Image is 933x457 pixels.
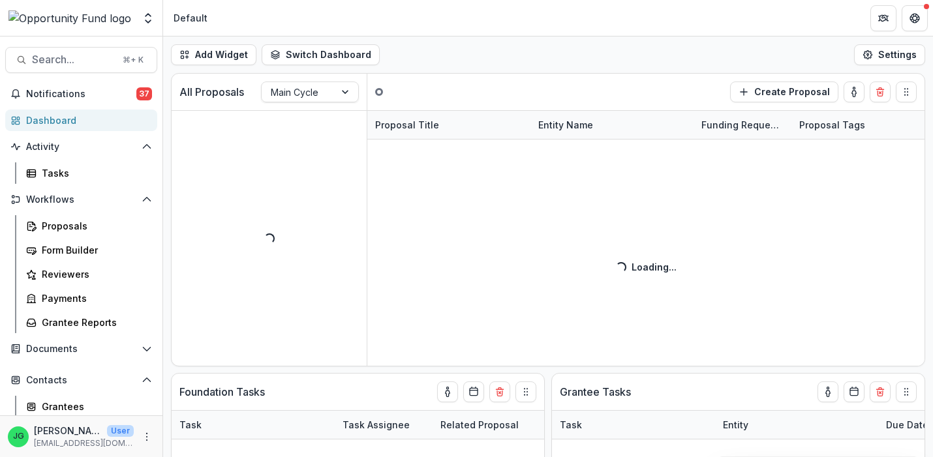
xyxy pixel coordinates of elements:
span: Documents [26,344,136,355]
nav: breadcrumb [168,8,213,27]
div: Tasks [42,166,147,180]
div: Proposals [42,219,147,233]
a: Grantees [21,396,157,417]
a: Reviewers [21,263,157,285]
p: [PERSON_NAME] [34,424,102,437]
a: Payments [21,287,157,309]
button: Calendar [844,381,864,402]
button: Add Widget [171,44,256,65]
div: Default [174,11,207,25]
button: More [139,429,155,445]
div: Jake Goodman [13,432,24,441]
span: 37 [136,87,152,100]
button: Delete card [870,81,891,102]
img: Opportunity Fund logo [8,10,131,26]
a: Form Builder [21,239,157,261]
div: Reviewers [42,267,147,281]
div: ⌘ + K [120,53,146,67]
button: Open Workflows [5,189,157,210]
button: Switch Dashboard [262,44,380,65]
button: Notifications37 [5,83,157,104]
div: Payments [42,291,147,305]
button: Partners [870,5,896,31]
button: Get Help [902,5,928,31]
button: Drag [515,381,536,402]
button: Calendar [463,381,484,402]
div: Grantee Reports [42,316,147,329]
p: User [107,425,134,437]
p: [EMAIL_ADDRESS][DOMAIN_NAME] [34,437,134,449]
span: Workflows [26,194,136,205]
button: Create Proposal [730,81,838,102]
button: Drag [896,381,917,402]
div: Dashboard [26,113,147,127]
p: Grantee Tasks [560,384,631,400]
button: Delete card [870,381,891,402]
span: Contacts [26,375,136,386]
button: toggle-assigned-to-me [844,81,864,102]
button: Open Contacts [5,370,157,391]
button: Search... [5,47,157,73]
div: Grantees [42,400,147,413]
span: Notifications [26,89,136,100]
button: toggle-assigned-to-me [437,381,458,402]
p: All Proposals [179,84,244,100]
a: Grantee Reports [21,312,157,333]
button: Delete card [489,381,510,402]
div: Form Builder [42,243,147,257]
button: Open entity switcher [139,5,157,31]
a: Tasks [21,162,157,184]
a: Proposals [21,215,157,237]
button: Drag [896,81,917,102]
button: Open Documents [5,338,157,359]
button: toggle-assigned-to-me [818,381,838,402]
button: Open Activity [5,136,157,157]
p: Foundation Tasks [179,384,265,400]
button: Settings [854,44,925,65]
span: Activity [26,141,136,153]
span: Search... [32,53,115,66]
a: Dashboard [5,110,157,131]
